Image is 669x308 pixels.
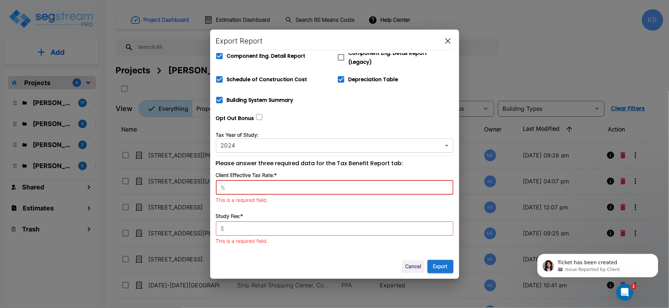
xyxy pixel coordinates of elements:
button: Cancel [402,260,425,273]
p: Tax Year of Study: [216,131,453,139]
iframe: Intercom live chat [616,284,633,301]
p: This is a required field. [216,196,453,204]
div: 2024 [216,136,453,156]
h6: Export Report [216,35,263,47]
p: Discount Rate:* [216,253,453,261]
p: $ [221,224,224,233]
p: Please answer three required data for the Tax Benefit Report tab: [216,159,453,168]
span: Component Eng. Detail Report [227,52,306,59]
span: Schedule of Construction Cost [227,76,307,83]
label: Opt Out Bonus [216,115,254,122]
span: 1 [631,284,637,289]
p: % [221,183,225,192]
p: This is a required field. [216,237,453,245]
span: Depreciation Table [349,76,398,83]
button: Export [428,260,453,273]
iframe: Intercom notifications message [527,239,669,289]
p: Study Fee:* [216,212,453,220]
p: Client Effective Tax Rate:* [216,171,453,179]
span: Building System Summary [227,96,293,104]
